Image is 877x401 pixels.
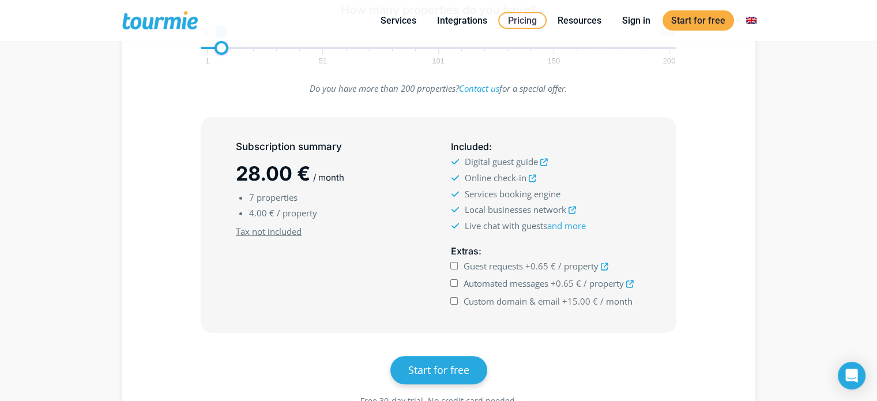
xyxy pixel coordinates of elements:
span: 28.00 € [236,162,310,185]
h5: : [450,140,641,154]
span: properties [257,192,298,203]
span: +0.65 € [551,278,581,289]
span: 7 [249,192,254,203]
u: Tax not included [236,226,302,237]
span: / property [277,207,317,219]
span: 1 [204,58,211,63]
p: Do you have more than 200 properties? for a special offer. [201,81,676,96]
span: 101 [430,58,446,63]
span: / month [600,295,633,307]
span: Digital guest guide [464,156,537,167]
span: Local businesses network [464,204,566,215]
span: 150 [545,58,562,63]
a: Start for free [390,356,487,384]
span: 4.00 € [249,207,274,219]
a: and more [547,220,585,231]
span: / month [313,172,344,183]
span: / property [558,260,599,272]
a: Sign in [613,13,659,28]
a: Contact us [459,83,499,94]
span: Live chat with guests [464,220,585,231]
h5: : [450,244,641,258]
span: +15.00 € [562,295,598,307]
h5: Subscription summary [236,140,426,154]
a: Services [372,13,425,28]
a: Switch to [737,13,765,28]
span: / property [584,278,624,289]
span: Automated messages [464,278,548,289]
a: Pricing [498,12,547,29]
div: Open Intercom Messenger [838,362,865,389]
a: Integrations [428,13,496,28]
span: Custom domain & email [464,295,560,307]
span: Online check-in [464,172,526,183]
span: Start for free [408,363,469,377]
span: 200 [661,58,677,63]
span: Extras [450,245,478,257]
span: +0.65 € [525,260,556,272]
a: Resources [549,13,610,28]
a: Start for free [663,10,734,31]
span: Guest requests [464,260,523,272]
span: Services booking engine [464,188,560,200]
span: Included [450,141,488,152]
span: 51 [317,58,329,63]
